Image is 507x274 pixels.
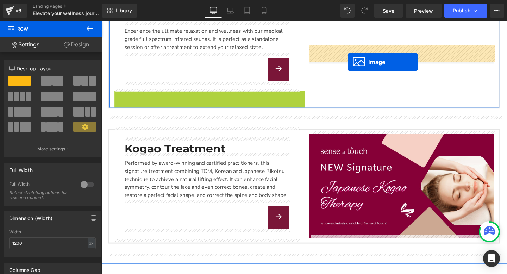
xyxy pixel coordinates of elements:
[3,4,27,18] a: v6
[340,4,355,18] button: Undo
[383,7,394,14] span: Save
[115,7,132,14] span: Library
[37,146,65,152] p: More settings
[490,4,504,18] button: More
[205,4,222,18] a: Desktop
[483,250,500,267] div: Open Intercom Messenger
[239,4,256,18] a: Tablet
[9,230,96,235] div: Width
[9,263,40,273] div: Columns Gap
[444,4,487,18] button: Publish
[14,6,23,15] div: v6
[256,4,273,18] a: Mobile
[102,4,137,18] a: New Library
[9,181,74,189] div: Full Width
[24,126,197,142] h1: Kogao Treatment
[24,142,197,191] div: Performed by award-winning and certified practitioners, this signature treatment combining TCM, K...
[88,238,95,248] div: px
[7,21,77,37] span: Row
[357,4,371,18] button: Redo
[9,65,96,72] p: Desktop Layout
[453,8,470,13] span: Publish
[9,237,96,249] input: auto
[24,3,197,35] div: Experience the ultimate relaxation and wellness with our medical grade full spectrum infrared sau...
[9,211,52,221] div: Dimension (Width)
[51,37,102,52] a: Design
[9,190,73,200] div: Select stretching options for row and content.
[4,141,101,157] button: More settings
[33,11,100,16] span: Elevate your wellness journey with our state-of-the-art biohacking treatment at Sense of Touch
[406,4,442,18] a: Preview
[414,7,433,14] span: Preview
[9,163,33,173] div: Full Width
[222,4,239,18] a: Laptop
[33,4,114,9] a: Landing Pages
